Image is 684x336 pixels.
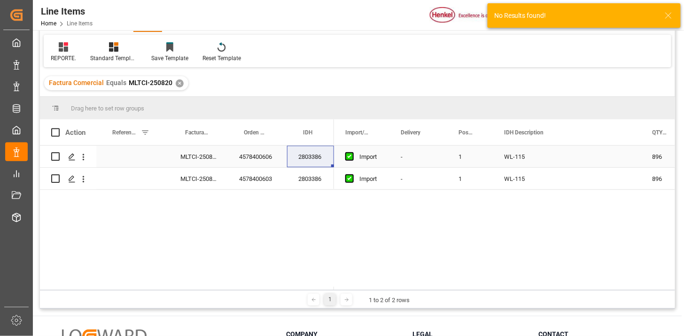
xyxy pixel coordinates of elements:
div: Press SPACE to select this row. [40,168,334,190]
div: MLTCI-250820 [169,168,228,189]
div: - [389,146,447,167]
a: Home [41,20,56,27]
div: 4578400606 [228,146,287,167]
img: Henkel%20logo.jpg_1689854090.jpg [430,7,509,23]
div: 4578400603 [228,168,287,189]
div: Standard Templates [90,54,137,63]
div: 1 to 2 of 2 rows [369,296,410,305]
span: Import/Export [345,129,370,136]
span: Delivery [401,129,420,136]
div: Press SPACE to select this row. [40,146,334,168]
span: Orden de Compra [244,129,267,136]
div: Save Template [151,54,188,63]
div: 2803386 [287,168,334,189]
div: 2803386 [287,146,334,167]
div: ✕ [176,79,184,87]
div: No Results found! [494,11,656,21]
div: WL-115 [493,168,641,189]
span: Referencia Leschaco (impo) [112,129,137,136]
div: - [389,168,447,189]
div: MLTCI-250820 [169,146,228,167]
div: 1 [324,294,336,305]
div: Import [359,168,378,190]
span: Drag here to set row groups [71,105,144,112]
div: Line Items [41,4,93,18]
span: QTY - Factura [653,129,668,136]
span: Factura Comercial [185,129,208,136]
div: Reset Template [202,54,241,63]
span: IDH Description [504,129,544,136]
span: Factura Comercial [49,79,104,86]
div: REPORTE. [51,54,76,63]
span: Equals [106,79,126,86]
span: IDH [303,129,312,136]
div: 1 [447,168,493,189]
div: Import [359,146,378,168]
span: MLTCI-250820 [129,79,172,86]
div: 1 [447,146,493,167]
div: WL-115 [493,146,641,167]
span: Posición [459,129,473,136]
div: Action [65,128,85,137]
